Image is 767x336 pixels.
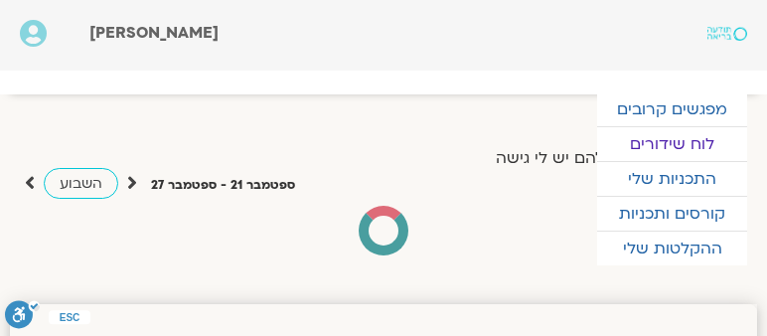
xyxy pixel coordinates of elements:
a: לוח שידורים [597,127,747,161]
label: הצג רק הרצאות להם יש לי גישה [496,149,724,167]
a: ההקלטות שלי [597,232,747,265]
a: קורסים ותכניות [597,197,747,231]
span: השבוע [60,174,102,193]
a: מפגשים קרובים [597,92,747,126]
span: [PERSON_NAME] [89,22,219,44]
a: התכניות שלי [597,162,747,196]
a: השבוע [44,168,118,199]
p: ספטמבר 21 - ספטמבר 27 [151,175,295,196]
